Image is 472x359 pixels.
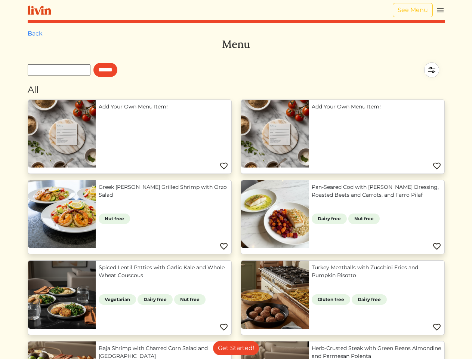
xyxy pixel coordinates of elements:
[419,57,445,83] img: filter-5a7d962c2457a2d01fc3f3b070ac7679cf81506dd4bc827d76cf1eb68fb85cd7.svg
[28,6,51,15] img: livin-logo-a0d97d1a881af30f6274990eb6222085a2533c92bbd1e4f22c21b4f0d0e3210c.svg
[219,242,228,251] img: Favorite menu item
[219,162,228,171] img: Favorite menu item
[432,323,441,332] img: Favorite menu item
[28,38,445,51] h3: Menu
[312,183,441,199] a: Pan-Seared Cod with [PERSON_NAME] Dressing, Roasted Beets and Carrots, and Farro Pilaf
[436,6,445,15] img: menu_hamburger-cb6d353cf0ecd9f46ceae1c99ecbeb4a00e71ca567a856bd81f57e9d8c17bb26.svg
[99,183,228,199] a: Greek [PERSON_NAME] Grilled Shrimp with Orzo Salad
[312,264,441,279] a: Turkey Meatballs with Zucchini Fries and Pumpkin Risotto
[28,83,445,96] div: All
[213,341,259,355] a: Get Started!
[312,103,441,111] a: Add Your Own Menu Item!
[432,162,441,171] img: Favorite menu item
[219,323,228,332] img: Favorite menu item
[432,242,441,251] img: Favorite menu item
[393,3,433,17] a: See Menu
[99,103,228,111] a: Add Your Own Menu Item!
[28,30,43,37] a: Back
[99,264,228,279] a: Spiced Lentil Patties with Garlic Kale and Whole Wheat Couscous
